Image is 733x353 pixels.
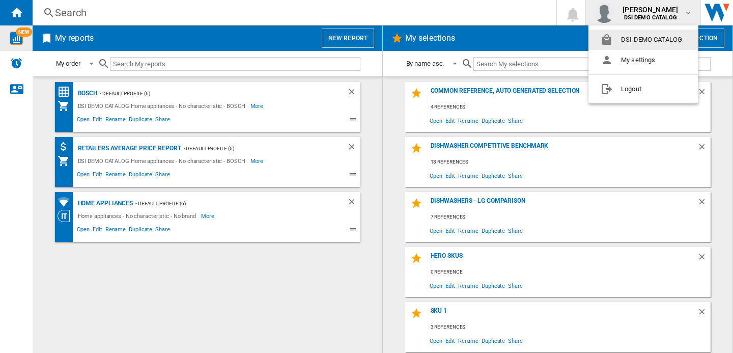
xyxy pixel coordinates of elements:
[588,50,698,70] button: My settings
[588,79,698,99] button: Logout
[588,30,698,50] button: DSI DEMO CATALOG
